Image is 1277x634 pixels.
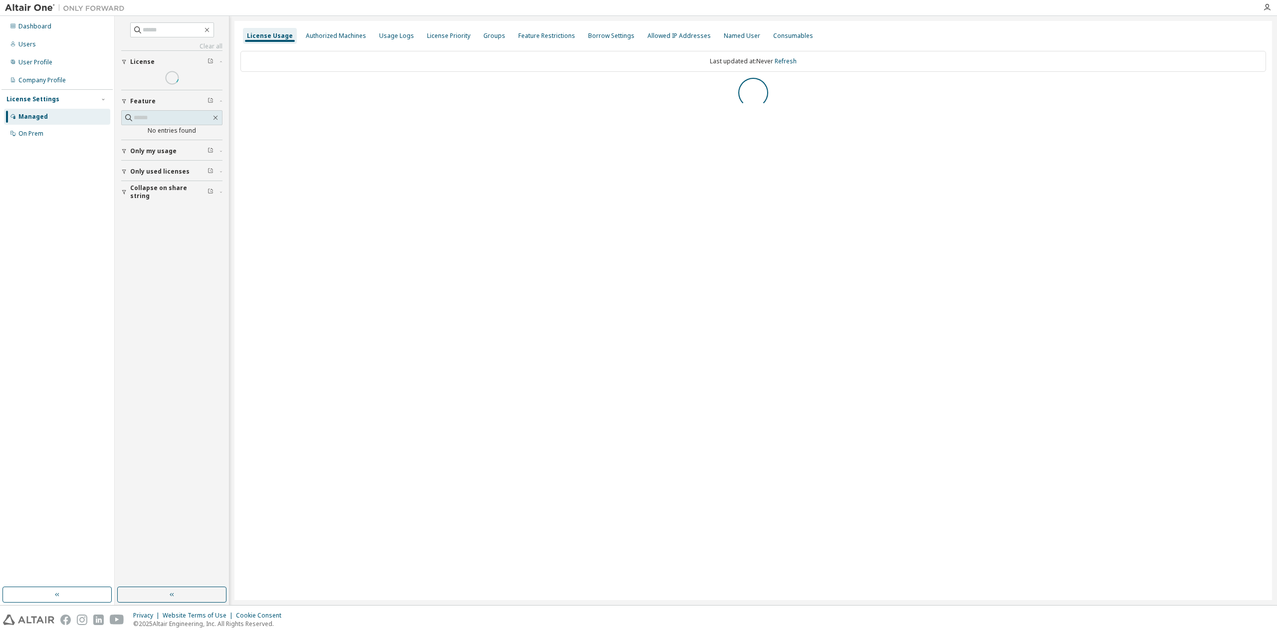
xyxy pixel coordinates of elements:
[208,168,213,176] span: Clear filter
[647,32,711,40] div: Allowed IP Addresses
[121,127,222,135] div: No entries found
[18,113,48,121] div: Managed
[133,612,163,620] div: Privacy
[775,57,797,65] a: Refresh
[208,188,213,196] span: Clear filter
[18,40,36,48] div: Users
[18,76,66,84] div: Company Profile
[18,22,51,30] div: Dashboard
[306,32,366,40] div: Authorized Machines
[121,181,222,203] button: Collapse on share string
[130,58,155,66] span: License
[379,32,414,40] div: Usage Logs
[110,615,124,625] img: youtube.svg
[208,97,213,105] span: Clear filter
[60,615,71,625] img: facebook.svg
[121,161,222,183] button: Only used licenses
[724,32,760,40] div: Named User
[133,620,287,628] p: © 2025 Altair Engineering, Inc. All Rights Reserved.
[18,130,43,138] div: On Prem
[240,51,1266,72] div: Last updated at: Never
[18,58,52,66] div: User Profile
[247,32,293,40] div: License Usage
[483,32,505,40] div: Groups
[121,140,222,162] button: Only my usage
[208,147,213,155] span: Clear filter
[130,97,156,105] span: Feature
[130,168,190,176] span: Only used licenses
[427,32,470,40] div: License Priority
[130,147,177,155] span: Only my usage
[130,184,208,200] span: Collapse on share string
[3,615,54,625] img: altair_logo.svg
[77,615,87,625] img: instagram.svg
[208,58,213,66] span: Clear filter
[6,95,59,103] div: License Settings
[773,32,813,40] div: Consumables
[121,51,222,73] button: License
[121,90,222,112] button: Feature
[518,32,575,40] div: Feature Restrictions
[93,615,104,625] img: linkedin.svg
[588,32,635,40] div: Borrow Settings
[163,612,236,620] div: Website Terms of Use
[121,42,222,50] a: Clear all
[5,3,130,13] img: Altair One
[236,612,287,620] div: Cookie Consent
